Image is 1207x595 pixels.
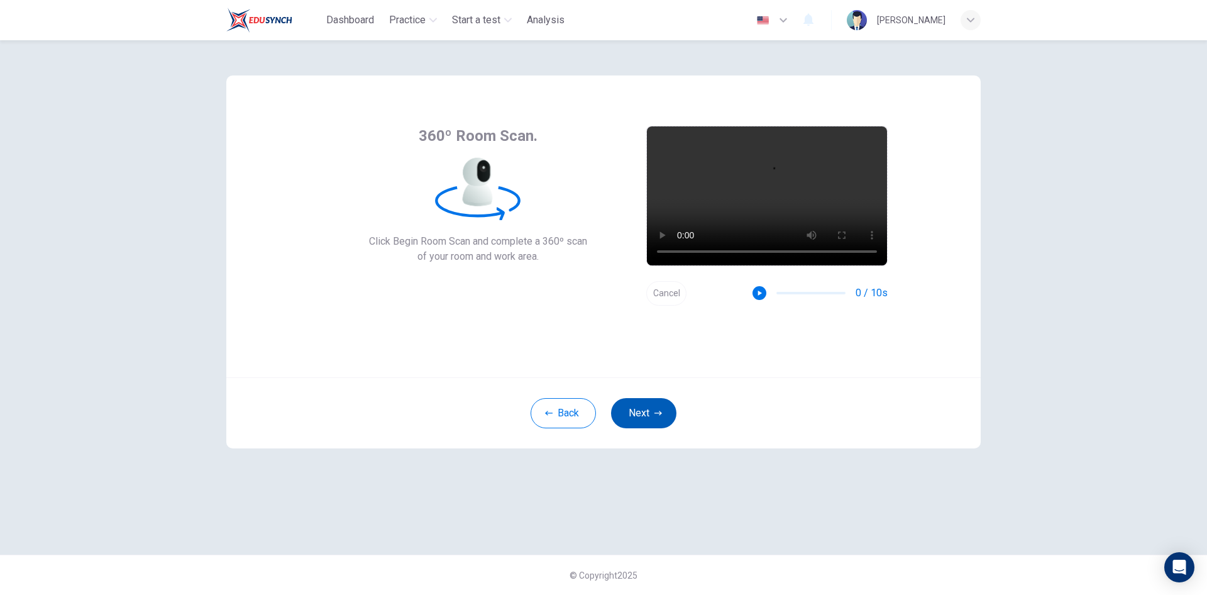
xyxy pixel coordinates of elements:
button: Start a test [447,9,517,31]
button: Practice [384,9,442,31]
button: Dashboard [321,9,379,31]
span: Practice [389,13,426,28]
img: en [755,16,771,25]
button: Next [611,398,676,428]
span: 0 / 10s [856,286,888,301]
div: [PERSON_NAME] [877,13,945,28]
span: © Copyright 2025 [570,570,637,581]
span: Dashboard [326,13,374,28]
img: Train Test logo [226,8,292,33]
button: Back [531,398,596,428]
span: Click Begin Room Scan and complete a 360º scan [369,234,587,249]
img: Profile picture [847,10,867,30]
div: Open Intercom Messenger [1164,552,1194,582]
button: Cancel [646,281,686,306]
span: Analysis [527,13,565,28]
button: Analysis [522,9,570,31]
span: 360º Room Scan. [419,126,537,146]
span: of your room and work area. [369,249,587,264]
a: Train Test logo [226,8,321,33]
span: Start a test [452,13,500,28]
